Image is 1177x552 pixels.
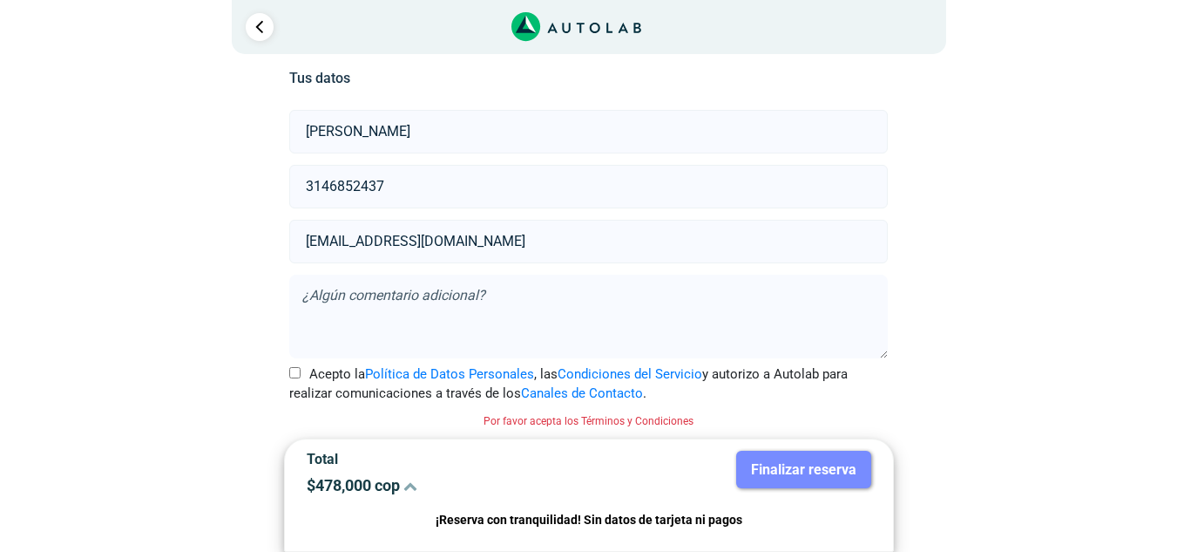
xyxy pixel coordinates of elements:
[521,385,643,401] a: Canales de Contacto
[307,476,576,494] p: $ 478,000 cop
[307,451,576,467] p: Total
[289,365,888,404] label: Acepto la , las y autorizo a Autolab para realizar comunicaciones a través de los .
[511,17,641,34] a: Link al sitio de autolab
[289,220,888,263] input: Correo electrónico
[246,13,274,41] a: Ir al paso anterior
[736,451,871,488] button: Finalizar reserva
[289,70,888,86] h5: Tus datos
[307,510,871,530] p: ¡Reserva con tranquilidad! Sin datos de tarjeta ni pagos
[289,367,301,378] input: Acepto laPolítica de Datos Personales, lasCondiciones del Servicioy autorizo a Autolab para reali...
[289,110,888,153] input: Nombre y apellido
[484,415,693,427] small: Por favor acepta los Términos y Condiciones
[365,366,534,382] a: Política de Datos Personales
[289,165,888,208] input: Celular
[558,366,702,382] a: Condiciones del Servicio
